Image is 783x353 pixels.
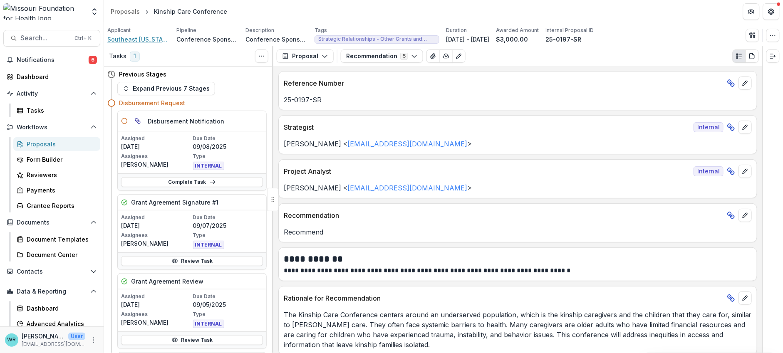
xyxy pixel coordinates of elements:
[13,301,100,315] a: Dashboard
[733,49,746,63] button: Plaintext view
[121,135,191,142] p: Assigned
[694,166,724,176] span: Internal
[117,82,215,95] button: Expand Previous 7 Stages
[426,49,440,63] button: View Attached Files
[746,49,759,63] button: PDF view
[27,201,94,210] div: Grantee Reports
[3,121,100,134] button: Open Workflows
[13,168,100,182] a: Reviewers
[193,142,263,151] p: 09/08/2025
[245,35,308,44] p: Conference Sponsorship - Kinship Care Conference
[193,135,263,142] p: Due Date
[27,170,94,179] div: Reviewers
[121,318,191,327] p: [PERSON_NAME]
[111,7,140,16] div: Proposals
[27,235,94,244] div: Document Templates
[766,49,780,63] button: Expand right
[121,300,191,309] p: [DATE]
[496,35,528,44] p: $3,000.00
[13,248,100,262] a: Document Center
[130,52,140,62] span: 1
[121,232,191,239] p: Assignees
[452,49,466,63] button: Edit as form
[3,3,85,20] img: Missouri Foundation for Health logo
[284,166,690,176] p: Project Analyst
[193,232,263,239] p: Type
[27,304,94,313] div: Dashboard
[121,221,191,230] p: [DATE]
[738,77,752,90] button: edit
[121,177,263,187] a: Complete Task
[277,49,334,63] button: Proposal
[119,99,185,107] h4: Disbursement Request
[176,35,239,44] p: Conference Sponsorship
[27,186,94,195] div: Payments
[193,311,263,318] p: Type
[763,3,780,20] button: Get Help
[738,291,752,305] button: edit
[27,155,94,164] div: Form Builder
[27,140,94,148] div: Proposals
[22,332,65,341] p: [PERSON_NAME]
[73,34,93,43] div: Ctrl + K
[107,27,131,34] p: Applicant
[546,27,594,34] p: Internal Proposal ID
[193,214,263,221] p: Due Date
[3,30,100,47] button: Search...
[3,216,100,229] button: Open Documents
[315,27,327,34] p: Tags
[3,285,100,298] button: Open Data & Reporting
[27,106,94,115] div: Tasks
[284,210,724,220] p: Recommendation
[446,35,490,44] p: [DATE] - [DATE]
[193,162,224,170] span: INTERNAL
[13,104,100,117] a: Tasks
[17,219,87,226] span: Documents
[22,341,85,348] p: [EMAIL_ADDRESS][DOMAIN_NAME]
[17,90,87,97] span: Activity
[17,72,94,81] div: Dashboard
[193,300,263,309] p: 09/05/2025
[109,53,126,60] h3: Tasks
[17,124,87,131] span: Workflows
[193,153,263,160] p: Type
[27,250,94,259] div: Document Center
[17,288,87,295] span: Data & Reporting
[3,53,100,67] button: Notifications6
[284,122,690,132] p: Strategist
[193,221,263,230] p: 09/07/2025
[107,5,230,17] nav: breadcrumb
[89,3,100,20] button: Open entity switcher
[245,27,274,34] p: Description
[284,310,752,350] p: The Kinship Care Conference centers around an underserved population, which is the kinship caregi...
[20,34,69,42] span: Search...
[13,317,100,331] a: Advanced Analytics
[121,311,191,318] p: Assignees
[284,78,724,88] p: Reference Number
[154,7,227,16] div: Kinship Care Conference
[131,114,144,128] button: Parent task
[255,49,268,63] button: Toggle View Cancelled Tasks
[193,241,224,249] span: INTERNAL
[3,70,100,84] a: Dashboard
[3,265,100,278] button: Open Contacts
[7,337,16,343] div: Wendy Rohrbach
[107,35,170,44] a: Southeast [US_STATE] Area Agency on Aging
[17,57,89,64] span: Notifications
[131,198,218,207] h5: Grant Agreement Signature #1
[121,142,191,151] p: [DATE]
[347,184,467,192] a: [EMAIL_ADDRESS][DOMAIN_NAME]
[131,277,203,286] h5: Grant Agreement Review
[738,165,752,178] button: edit
[3,87,100,100] button: Open Activity
[546,35,582,44] p: 25-0197-SR
[121,153,191,160] p: Assignees
[89,335,99,345] button: More
[121,256,263,266] a: Review Task
[68,333,85,340] p: User
[176,27,196,34] p: Pipeline
[13,183,100,197] a: Payments
[347,140,467,148] a: [EMAIL_ADDRESS][DOMAIN_NAME]
[193,293,263,300] p: Due Date
[119,70,166,79] h4: Previous Stages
